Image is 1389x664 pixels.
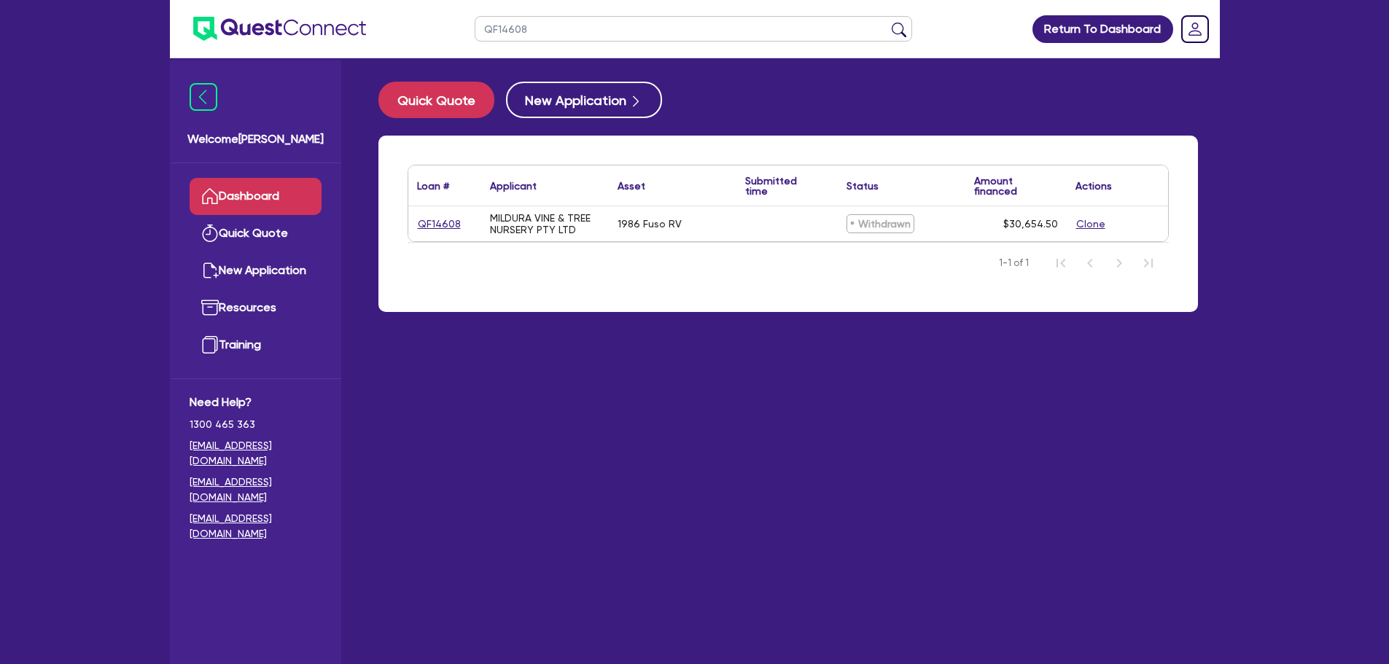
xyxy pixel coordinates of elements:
[618,181,645,191] div: Asset
[974,176,1058,196] div: Amount financed
[190,178,322,215] a: Dashboard
[193,17,366,41] img: quest-connect-logo-blue
[201,336,219,354] img: training
[1134,249,1163,278] button: Last Page
[490,212,600,235] div: MILDURA VINE & TREE NURSERY PTY LTD
[1075,216,1106,233] button: Clone
[190,417,322,432] span: 1300 465 363
[417,181,449,191] div: Loan #
[378,82,506,118] a: Quick Quote
[190,327,322,364] a: Training
[190,83,217,111] img: icon-menu-close
[190,474,322,505] a: [EMAIL_ADDRESS][DOMAIN_NAME]
[190,394,322,411] span: Need Help?
[378,82,494,118] button: Quick Quote
[1105,249,1134,278] button: Next Page
[999,256,1029,270] span: 1-1 of 1
[190,289,322,327] a: Resources
[490,181,537,191] div: Applicant
[190,215,322,252] a: Quick Quote
[1032,15,1173,43] a: Return To Dashboard
[745,176,816,196] div: Submitted time
[1046,249,1075,278] button: First Page
[1075,249,1105,278] button: Previous Page
[190,252,322,289] a: New Application
[1003,218,1058,230] span: $30,654.50
[187,130,324,148] span: Welcome [PERSON_NAME]
[190,438,322,469] a: [EMAIL_ADDRESS][DOMAIN_NAME]
[1075,181,1112,191] div: Actions
[506,82,662,118] button: New Application
[847,181,879,191] div: Status
[618,218,682,230] div: 1986 Fuso RV
[417,216,462,233] a: QF14608
[201,299,219,316] img: resources
[201,224,219,242] img: quick-quote
[475,16,912,42] input: Search by name, application ID or mobile number...
[201,262,219,279] img: new-application
[190,511,322,542] a: [EMAIL_ADDRESS][DOMAIN_NAME]
[847,214,914,233] span: Withdrawn
[1176,10,1214,48] a: Dropdown toggle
